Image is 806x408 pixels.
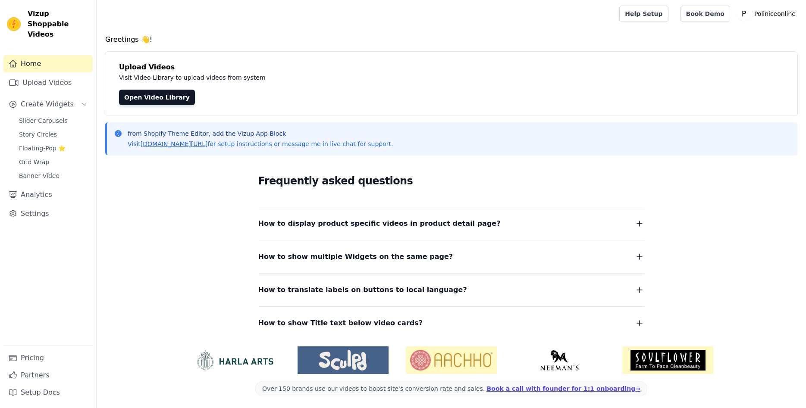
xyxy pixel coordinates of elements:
img: Vizup [7,17,21,31]
a: Upload Videos [3,74,93,91]
span: Slider Carousels [19,116,68,125]
a: Book Demo [681,6,730,22]
a: Book a call with founder for 1:1 onboarding [487,385,640,392]
a: Help Setup [619,6,668,22]
span: Floating-Pop ⭐ [19,144,66,153]
text: P [742,9,746,18]
span: Create Widgets [21,99,74,109]
button: How to show multiple Widgets on the same page? [258,251,645,263]
span: Grid Wrap [19,158,49,166]
img: Sculpd US [298,350,389,371]
button: How to translate labels on buttons to local language? [258,284,645,296]
a: Story Circles [14,128,93,140]
h2: Frequently asked questions [258,172,645,190]
img: Neeman's [514,350,605,371]
h4: Greetings 👋! [105,34,797,45]
a: Home [3,55,93,72]
p: Poliniceonline [751,6,799,22]
img: Soulflower [622,346,713,374]
a: Pricing [3,349,93,367]
span: How to translate labels on buttons to local language? [258,284,467,296]
a: Floating-Pop ⭐ [14,142,93,154]
p: from Shopify Theme Editor, add the Vizup App Block [128,129,393,138]
h4: Upload Videos [119,62,784,72]
span: Story Circles [19,130,57,139]
span: How to display product specific videos in product detail page? [258,218,501,230]
span: Vizup Shoppable Videos [28,9,89,40]
a: Partners [3,367,93,384]
img: HarlaArts [189,350,280,371]
span: Banner Video [19,171,60,180]
a: Slider Carousels [14,115,93,127]
span: How to show multiple Widgets on the same page? [258,251,453,263]
a: Grid Wrap [14,156,93,168]
span: How to show Title text below video cards? [258,317,423,329]
p: Visit Video Library to upload videos from system [119,72,505,83]
a: Analytics [3,186,93,203]
a: [DOMAIN_NAME][URL] [141,140,208,147]
button: How to display product specific videos in product detail page? [258,218,645,230]
button: P Poliniceonline [737,6,799,22]
p: Visit for setup instructions or message me in live chat for support. [128,140,393,148]
a: Settings [3,205,93,222]
button: How to show Title text below video cards? [258,317,645,329]
button: Create Widgets [3,96,93,113]
a: Open Video Library [119,90,195,105]
a: Setup Docs [3,384,93,401]
img: Aachho [406,346,497,374]
a: Banner Video [14,170,93,182]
